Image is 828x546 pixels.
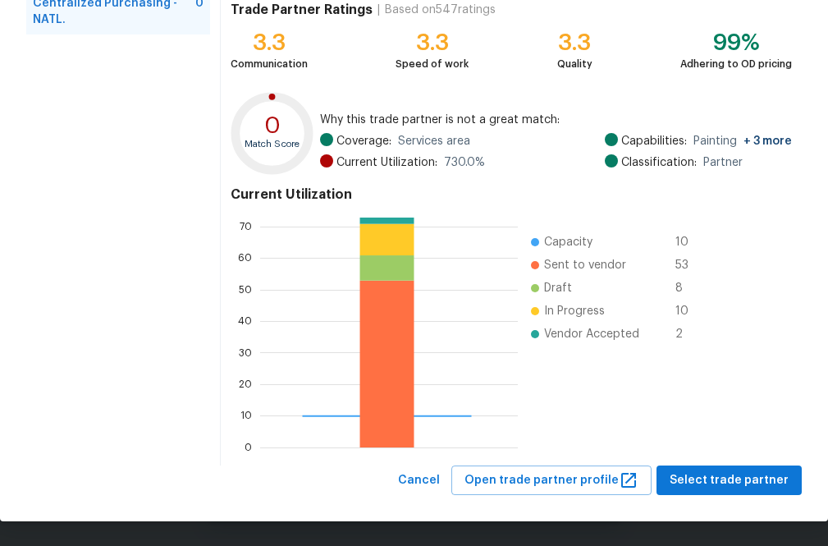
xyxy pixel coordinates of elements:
[264,114,280,137] text: 0
[464,470,638,491] span: Open trade partner profile
[544,303,605,319] span: In Progress
[675,303,702,319] span: 10
[320,112,792,128] span: Why this trade partner is not a great match:
[680,34,792,51] div: 99%
[336,154,437,171] span: Current Utilization:
[231,34,308,51] div: 3.3
[557,56,592,72] div: Quality
[544,257,626,273] span: Sent to vendor
[245,442,252,452] text: 0
[398,470,440,491] span: Cancel
[621,133,687,149] span: Capabilities:
[239,347,252,357] text: 30
[743,135,792,147] span: + 3 more
[245,140,300,149] text: Match Score
[336,133,391,149] span: Coverage:
[451,466,652,496] button: Open trade partner profile
[231,2,373,18] h4: Trade Partner Ratings
[675,280,702,296] span: 8
[231,56,308,72] div: Communication
[544,280,572,296] span: Draft
[391,466,446,496] button: Cancel
[373,2,385,18] div: |
[240,222,252,232] text: 70
[544,234,592,250] span: Capacity
[238,253,252,263] text: 60
[398,133,470,149] span: Services area
[693,133,792,149] span: Painting
[621,154,697,171] span: Classification:
[680,56,792,72] div: Adhering to OD pricing
[396,56,469,72] div: Speed of work
[444,154,485,171] span: 730.0 %
[703,154,743,171] span: Partner
[396,34,469,51] div: 3.3
[385,2,496,18] div: Based on 547 ratings
[557,34,592,51] div: 3.3
[238,316,252,326] text: 40
[675,257,702,273] span: 53
[544,326,639,342] span: Vendor Accepted
[240,411,252,420] text: 10
[675,326,702,342] span: 2
[656,466,802,496] button: Select trade partner
[670,470,789,491] span: Select trade partner
[239,285,252,295] text: 50
[231,186,792,203] h4: Current Utilization
[675,234,702,250] span: 10
[239,379,252,389] text: 20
